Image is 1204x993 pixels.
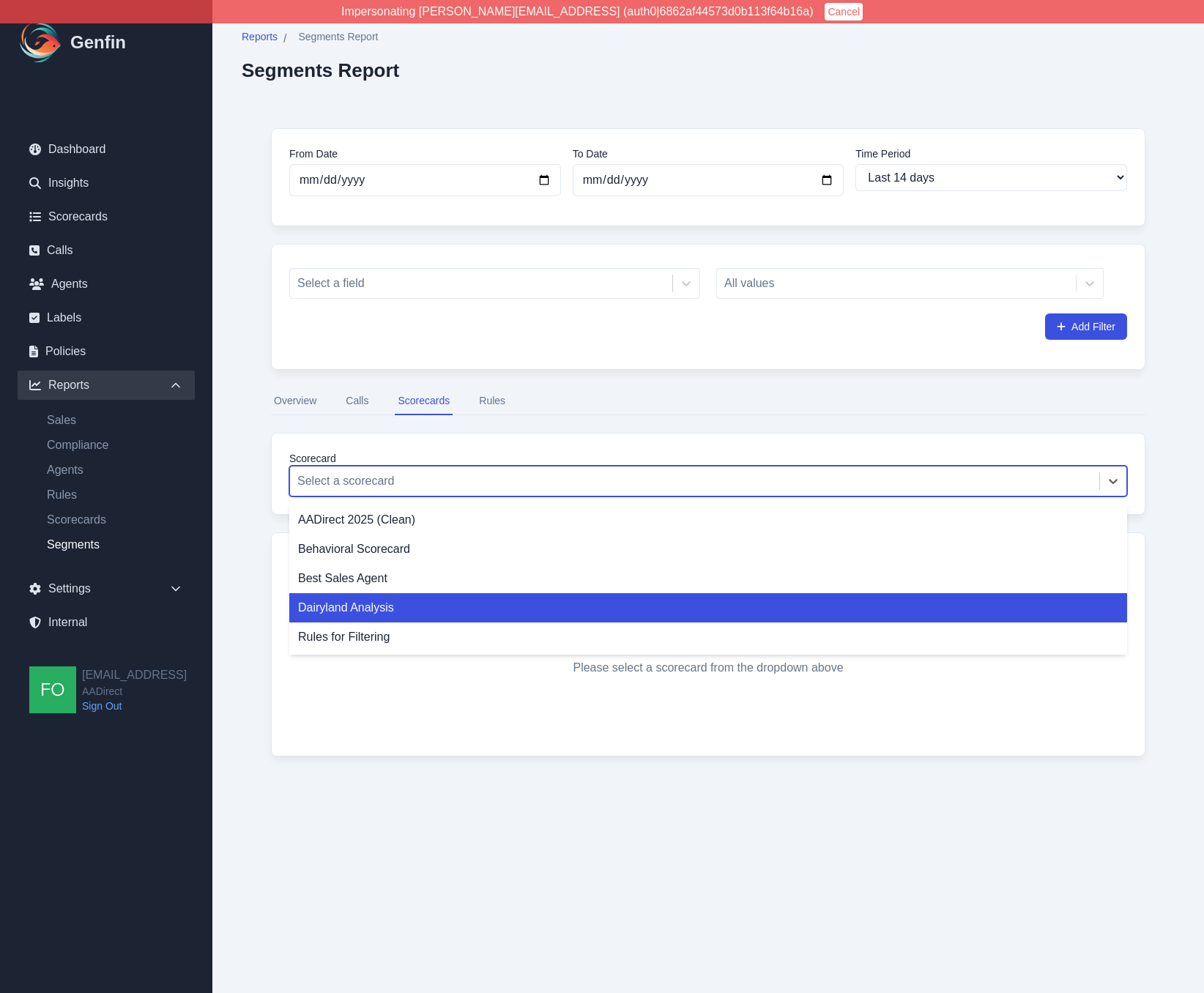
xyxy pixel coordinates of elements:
span: Reports [242,29,278,44]
label: From Date [289,146,561,161]
label: Time Period [855,146,1127,161]
a: Insights [18,168,195,198]
div: Dairyland Analysis [289,593,1127,622]
a: Agents [35,461,195,479]
a: Dashboard [18,135,195,164]
div: Settings [18,574,195,603]
a: Internal [18,608,195,637]
h2: Segments Report [242,59,399,81]
div: AADirect 2025 (Clean) [289,505,1127,535]
label: Scorecard [289,451,1127,466]
a: Scorecards [35,511,195,529]
a: Scorecards [18,202,195,231]
a: Compliance [35,436,195,454]
span: AADirect [82,684,187,699]
img: Logo [18,19,64,66]
a: Rules [35,486,195,504]
a: Agents [18,269,195,299]
img: founders@genfin.ai [29,666,76,713]
a: Calls [18,236,195,265]
label: To Date [573,146,844,161]
h1: Genfin [70,31,126,54]
h2: [EMAIL_ADDRESS] [82,666,187,684]
span: / [283,30,286,48]
a: Segments [35,536,195,554]
button: Overview [271,387,319,415]
a: Sign Out [82,699,187,713]
button: Rules [476,387,508,415]
a: Labels [18,303,195,332]
div: Rules for Filtering [289,622,1127,652]
button: Add Filter [1045,313,1127,340]
button: Scorecards [395,387,453,415]
a: Reports [242,29,278,48]
div: Best Sales Agent [289,564,1127,593]
a: Sales [35,412,195,429]
div: Behavioral Scorecard [289,535,1127,564]
a: Policies [18,337,195,366]
span: Segments Report [298,29,378,44]
button: Cancel [825,3,863,21]
div: Reports [18,371,195,400]
p: Please select a scorecard from the dropdown above [573,659,843,677]
button: Calls [343,387,371,415]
